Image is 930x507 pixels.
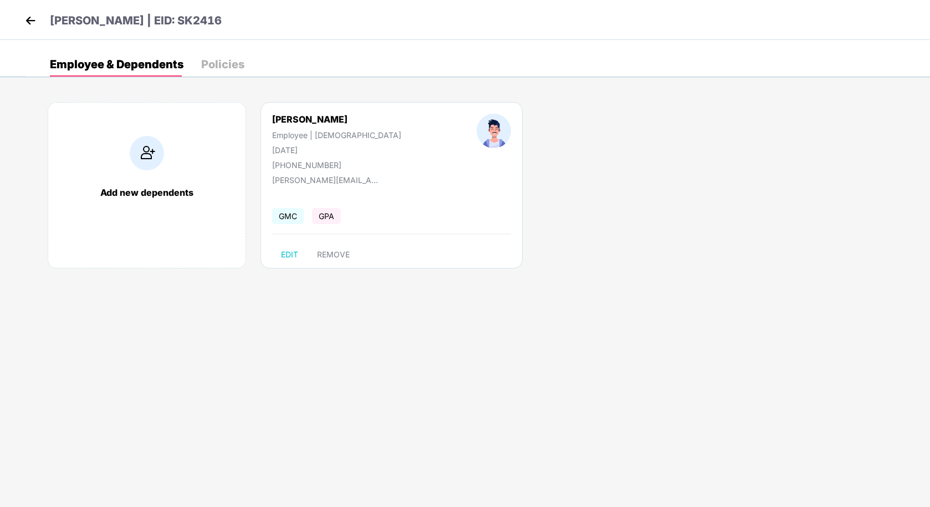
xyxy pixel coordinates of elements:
[308,246,359,263] button: REMOVE
[130,136,164,170] img: addIcon
[272,246,307,263] button: EDIT
[272,130,401,140] div: Employee | [DEMOGRAPHIC_DATA]
[272,114,401,125] div: [PERSON_NAME]
[477,114,511,148] img: profileImage
[272,175,383,185] div: [PERSON_NAME][EMAIL_ADDRESS][DOMAIN_NAME]
[59,187,234,198] div: Add new dependents
[50,12,222,29] p: [PERSON_NAME] | EID: SK2416
[272,208,304,224] span: GMC
[50,59,183,70] div: Employee & Dependents
[312,208,341,224] span: GPA
[317,250,350,259] span: REMOVE
[272,160,401,170] div: [PHONE_NUMBER]
[272,145,401,155] div: [DATE]
[22,12,39,29] img: back
[281,250,298,259] span: EDIT
[201,59,244,70] div: Policies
